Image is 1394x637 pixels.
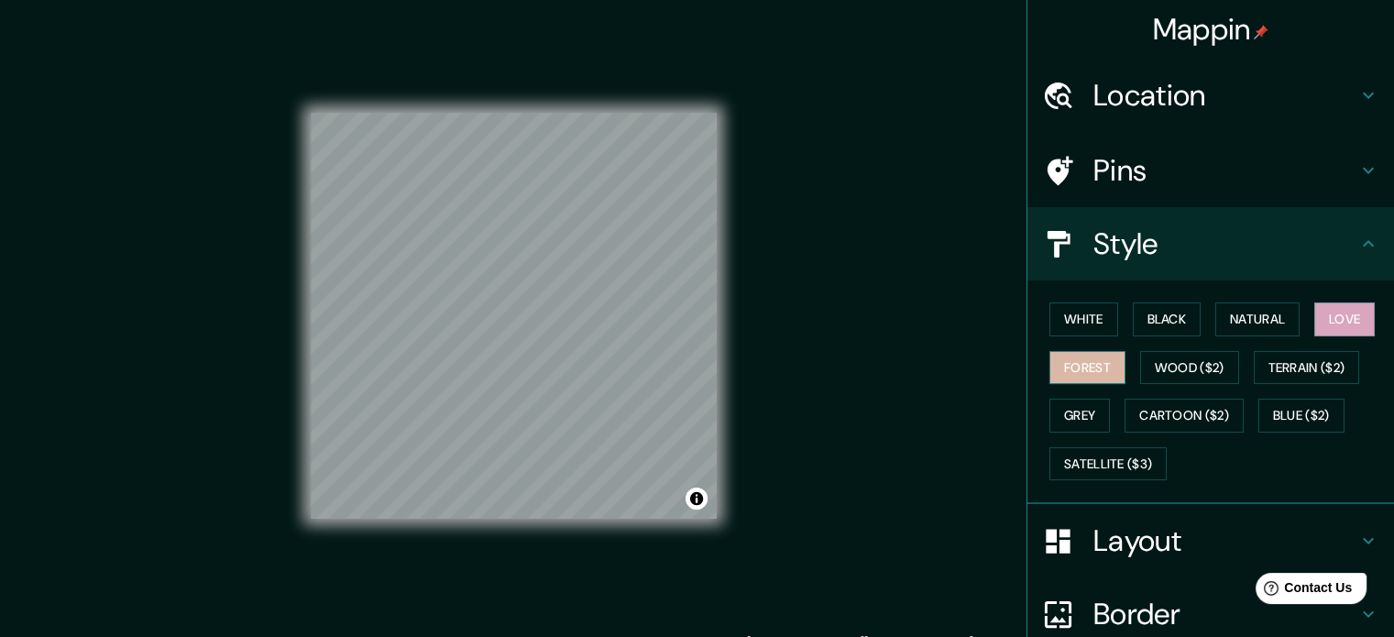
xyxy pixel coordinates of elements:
img: pin-icon.png [1254,25,1268,39]
canvas: Map [311,113,717,519]
button: Love [1314,302,1375,336]
button: Wood ($2) [1140,351,1239,385]
iframe: Help widget launcher [1231,566,1374,617]
button: Natural [1215,302,1300,336]
button: Cartoon ($2) [1125,399,1244,433]
button: Toggle attribution [686,488,708,510]
h4: Location [1093,77,1357,114]
h4: Border [1093,596,1357,632]
button: Black [1133,302,1202,336]
div: Layout [1027,504,1394,577]
div: Style [1027,207,1394,280]
div: Pins [1027,134,1394,207]
button: White [1049,302,1118,336]
button: Terrain ($2) [1254,351,1360,385]
div: Location [1027,59,1394,132]
h4: Layout [1093,522,1357,559]
button: Forest [1049,351,1125,385]
h4: Mappin [1153,11,1269,48]
h4: Pins [1093,152,1357,189]
button: Satellite ($3) [1049,447,1167,481]
button: Blue ($2) [1258,399,1345,433]
button: Grey [1049,399,1110,433]
h4: Style [1093,225,1357,262]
